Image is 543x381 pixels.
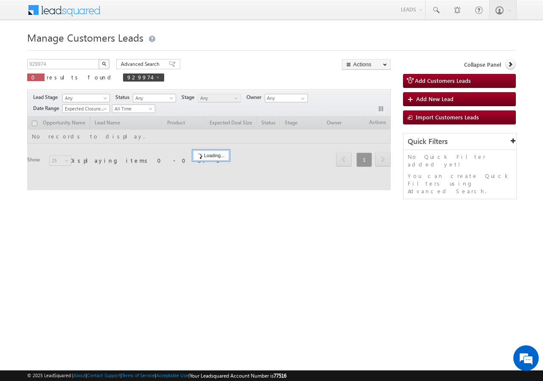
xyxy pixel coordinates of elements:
a: Any [198,94,241,102]
span: Collapse Panel [464,61,501,68]
a: Any [133,94,176,102]
a: Show All Items [297,94,307,103]
span: Date Range [33,104,62,112]
span: All Time [112,105,153,113]
span: Your Leadsquared Account Number is [190,373,286,379]
span: Stage [182,93,198,101]
span: Manage Customers Leads [27,31,143,44]
input: Type to Search [265,94,308,102]
span: Any [198,94,238,102]
span: Lead Stage [33,93,61,101]
p: No Quick Filter added yet! [408,153,512,168]
span: Expected Closure Date [63,105,107,113]
a: All Time [112,104,155,113]
span: Add New Lead [416,95,453,102]
img: Search [102,62,106,66]
a: Terms of Service [122,373,155,378]
p: You can create Quick Filters using Advanced Search. [408,172,512,195]
a: Expected Closure Date [62,104,110,113]
span: © 2025 LeadSquared | | | | | [27,372,286,380]
div: Quick Filters [403,133,516,150]
span: Any [133,94,174,102]
span: Any [63,94,107,102]
a: About [73,373,86,378]
a: Acceptable Use [156,373,188,378]
span: 0 [31,73,40,81]
a: Any [62,94,110,102]
div: Loading... [193,150,229,161]
span: Import Customers Leads [416,113,479,121]
button: Actions [342,59,391,70]
span: 77516 [274,373,286,379]
a: Contact Support [87,373,120,378]
span: Status [115,93,133,101]
span: Advanced Search [121,60,162,68]
span: 929974 [127,73,151,81]
span: Add Customers Leads [415,77,471,84]
span: Owner [246,93,265,101]
span: results found [47,73,114,81]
